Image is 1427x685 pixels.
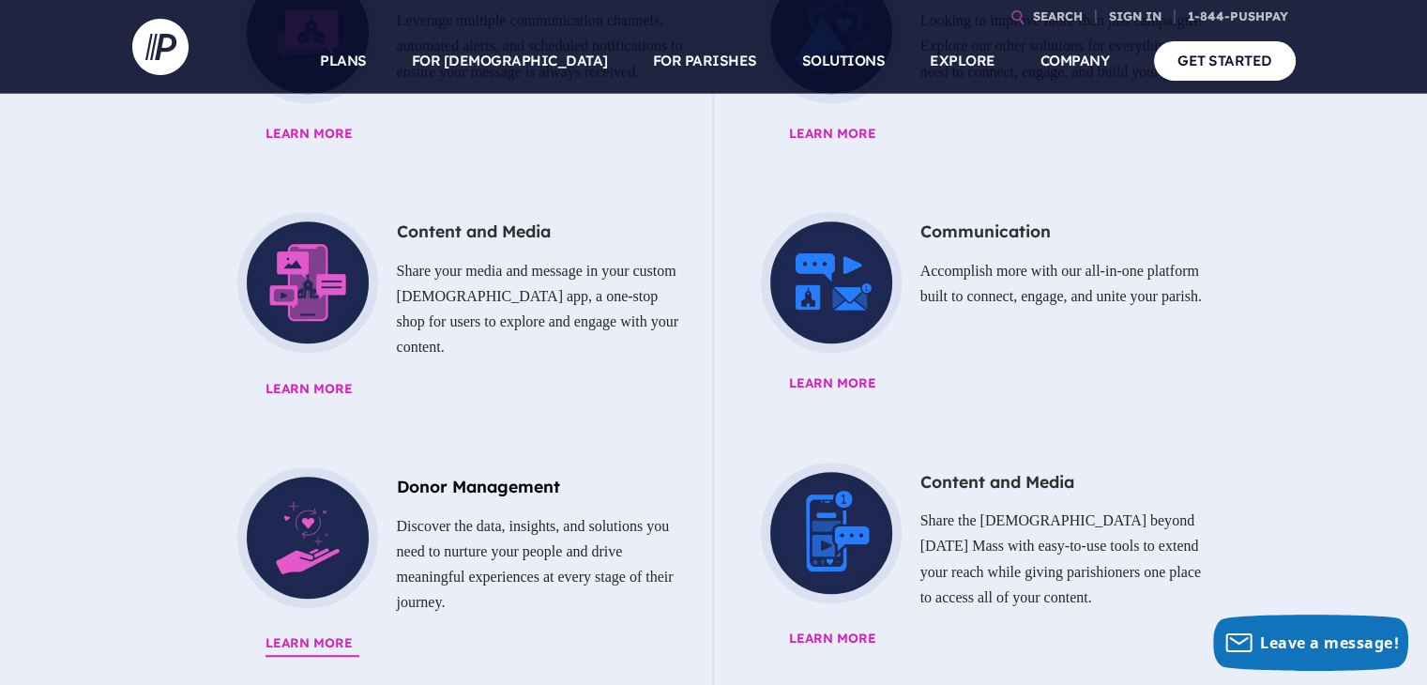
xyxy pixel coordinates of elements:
h5: Donor Management [219,467,684,506]
span: Learn More [266,122,731,146]
h5: Content and Media [742,463,1209,501]
h5: Content and Media [219,212,684,251]
a: FOR [DEMOGRAPHIC_DATA] [412,28,608,94]
button: Leave a message! [1213,615,1408,671]
span: Learn More [266,632,731,656]
span: Learn More [789,627,1256,651]
h5: Communication [742,212,1209,251]
span: Learn More [266,377,731,402]
a: Communication Accomplish more with our all-in-one platform built to connect, engage, and unite yo... [742,212,1209,405]
a: PLANS [320,28,367,94]
a: Content and Media Share the [DEMOGRAPHIC_DATA] beyond [DATE] Mass with easy-to-use tools to exten... [742,463,1209,662]
span: Leave a message! [1260,632,1399,653]
p: Share the [DEMOGRAPHIC_DATA] beyond [DATE] Mass with easy-to-use tools to extend your reach while... [742,500,1209,617]
p: Share your media and message in your custom [DEMOGRAPHIC_DATA] app, a one-stop shop for users to ... [219,251,684,368]
p: Discover the data, insights, and solutions you need to nurture your people and drive meaningful e... [219,506,684,623]
a: Donor Management Discover the data, insights, and solutions you need to nurture your people and d... [219,467,684,666]
p: Accomplish more with our all-in-one platform built to connect, engage, and unite your parish. [742,251,1209,316]
a: GET STARTED [1154,41,1296,80]
a: SOLUTIONS [802,28,886,94]
a: EXPLORE [930,28,995,94]
span: Learn More [789,122,1256,146]
a: COMPANY [1040,28,1110,94]
a: FOR PARISHES [653,28,757,94]
a: Content and Media Share your media and message in your custom [DEMOGRAPHIC_DATA] app, a one-stop ... [219,212,684,411]
span: Learn More [789,372,1256,396]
